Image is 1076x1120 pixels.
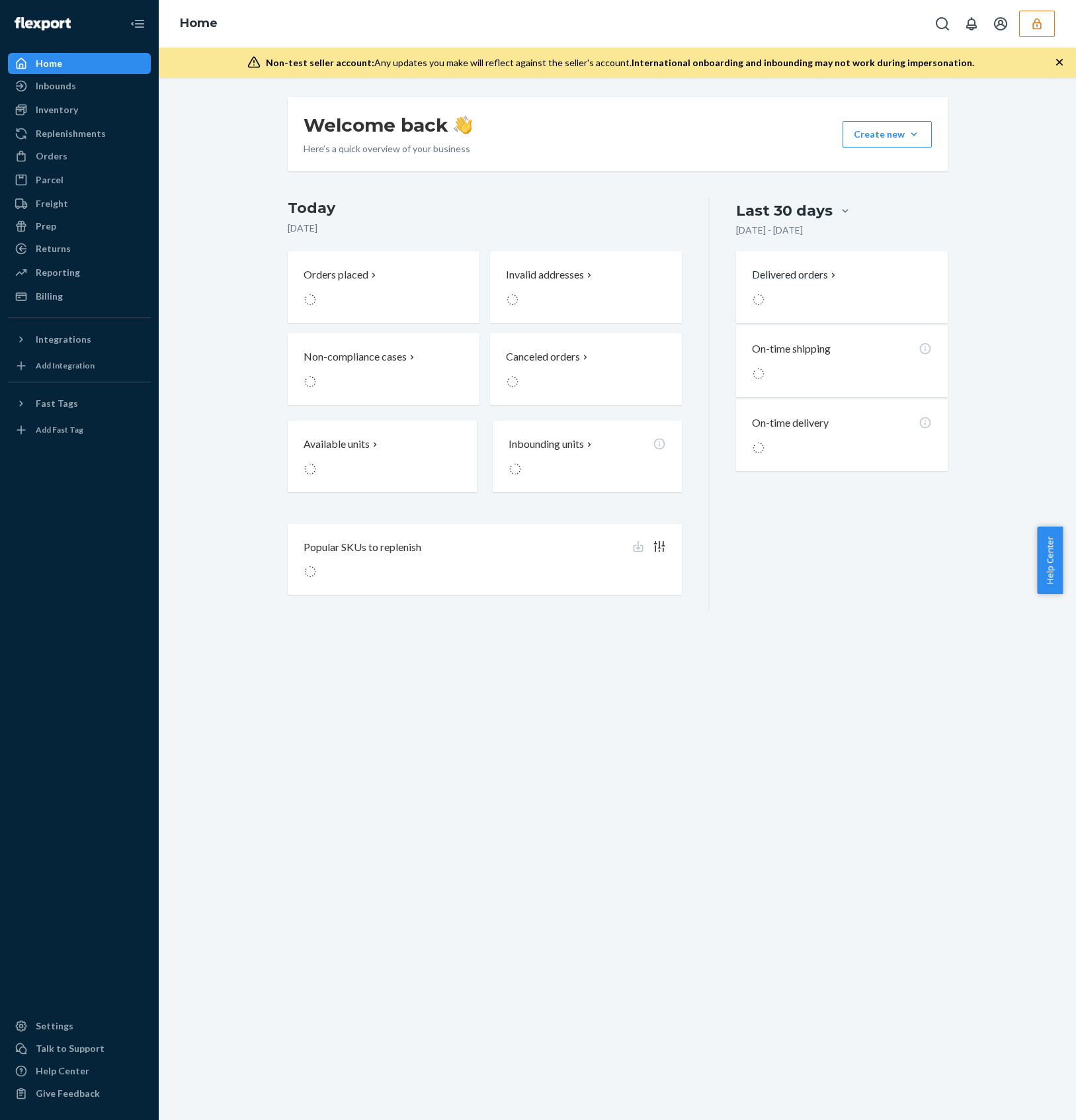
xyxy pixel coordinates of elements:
[36,150,67,163] div: Orders
[632,57,974,68] span: International onboarding and inbounding may not work during impersonation.
[8,99,151,120] a: Inventory
[8,1015,151,1037] a: Settings
[8,169,151,191] a: Parcel
[736,200,833,221] div: Last 30 days
[454,116,472,134] img: hand-wave emoji
[8,53,151,74] a: Home
[8,1083,151,1104] button: Give Feedback
[490,333,682,405] button: Canceled orders
[752,341,831,357] p: On-time shipping
[8,393,151,414] button: Fast Tags
[36,220,56,233] div: Prep
[36,173,63,187] div: Parcel
[36,333,91,346] div: Integrations
[8,419,151,441] a: Add Fast Tag
[736,224,803,237] p: [DATE] - [DATE]
[304,437,370,452] p: Available units
[958,11,985,37] button: Open notifications
[8,75,151,97] a: Inbounds
[929,11,956,37] button: Open Search Box
[304,540,421,555] p: Popular SKUs to replenish
[124,11,151,37] button: Close Navigation
[8,146,151,167] a: Orders
[506,267,584,282] p: Invalid addresses
[36,266,80,279] div: Reporting
[752,415,829,431] p: On-time delivery
[288,198,683,219] h3: Today
[169,5,228,43] ol: breadcrumbs
[36,103,78,116] div: Inventory
[36,1087,100,1100] div: Give Feedback
[266,56,974,69] div: Any updates you make will reflect against the seller's account.
[36,290,63,303] div: Billing
[8,329,151,350] button: Integrations
[36,1042,104,1055] div: Talk to Support
[36,242,71,255] div: Returns
[493,421,682,492] button: Inbounding units
[304,142,472,155] p: Here’s a quick overview of your business
[987,11,1014,37] button: Open account menu
[8,286,151,307] a: Billing
[36,127,106,140] div: Replenishments
[36,397,78,410] div: Fast Tags
[1037,527,1063,594] button: Help Center
[752,267,839,282] button: Delivered orders
[8,216,151,237] a: Prep
[8,1038,151,1059] button: Talk to Support
[180,16,218,30] a: Home
[36,1019,73,1033] div: Settings
[509,437,584,452] p: Inbounding units
[36,1064,89,1078] div: Help Center
[36,79,76,93] div: Inbounds
[288,421,477,492] button: Available units
[8,1060,151,1082] a: Help Center
[288,333,479,405] button: Non-compliance cases
[304,267,368,282] p: Orders placed
[843,121,932,148] button: Create new
[506,349,580,365] p: Canceled orders
[288,222,683,235] p: [DATE]
[8,355,151,376] a: Add Integration
[8,262,151,283] a: Reporting
[288,251,479,323] button: Orders placed
[15,17,71,30] img: Flexport logo
[490,251,682,323] button: Invalid addresses
[8,123,151,144] a: Replenishments
[36,360,95,371] div: Add Integration
[8,193,151,214] a: Freight
[304,113,472,137] h1: Welcome back
[36,197,68,210] div: Freight
[36,424,83,435] div: Add Fast Tag
[304,349,407,365] p: Non-compliance cases
[266,57,374,68] span: Non-test seller account:
[8,238,151,259] a: Returns
[36,57,62,70] div: Home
